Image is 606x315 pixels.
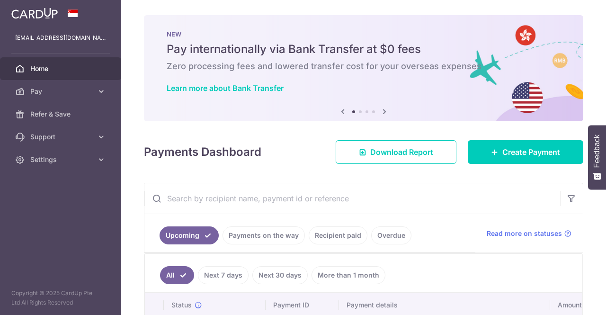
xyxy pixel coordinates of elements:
span: Pay [30,87,93,96]
h4: Payments Dashboard [144,144,261,161]
a: All [160,266,194,284]
span: Support [30,132,93,142]
span: Read more on statuses [487,229,562,238]
a: Recipient paid [309,226,367,244]
img: Bank transfer banner [144,15,583,121]
p: [EMAIL_ADDRESS][DOMAIN_NAME] [15,33,106,43]
span: Amount [558,300,582,310]
span: Create Payment [502,146,560,158]
a: Create Payment [468,140,583,164]
span: Status [171,300,192,310]
span: Feedback [593,135,601,168]
a: Next 7 days [198,266,249,284]
span: Download Report [370,146,433,158]
p: NEW [167,30,561,38]
a: Upcoming [160,226,219,244]
h5: Pay internationally via Bank Transfer at $0 fees [167,42,561,57]
h6: Zero processing fees and lowered transfer cost for your overseas expenses [167,61,561,72]
span: Refer & Save [30,109,93,119]
a: Learn more about Bank Transfer [167,83,284,93]
a: Payments on the way [223,226,305,244]
a: Next 30 days [252,266,308,284]
a: Read more on statuses [487,229,571,238]
img: CardUp [11,8,58,19]
a: Overdue [371,226,411,244]
a: Download Report [336,140,456,164]
span: Home [30,64,93,73]
button: Feedback - Show survey [588,125,606,189]
input: Search by recipient name, payment id or reference [144,183,560,214]
span: Settings [30,155,93,164]
a: More than 1 month [312,266,385,284]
